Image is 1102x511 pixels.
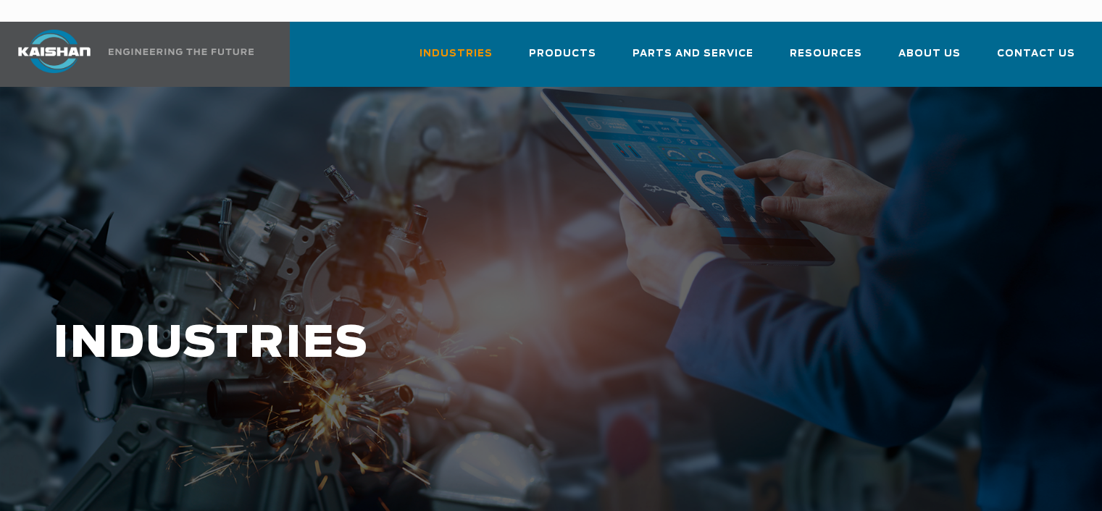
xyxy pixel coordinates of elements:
[898,46,961,62] span: About Us
[790,46,862,62] span: Resources
[898,35,961,84] a: About Us
[529,46,596,62] span: Products
[419,46,493,62] span: Industries
[109,48,254,55] img: Engineering the future
[997,46,1075,62] span: Contact Us
[633,35,754,84] a: Parts and Service
[790,35,862,84] a: Resources
[529,35,596,84] a: Products
[633,46,754,62] span: Parts and Service
[53,320,880,368] h1: INDUSTRIES
[997,35,1075,84] a: Contact Us
[419,35,493,84] a: Industries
